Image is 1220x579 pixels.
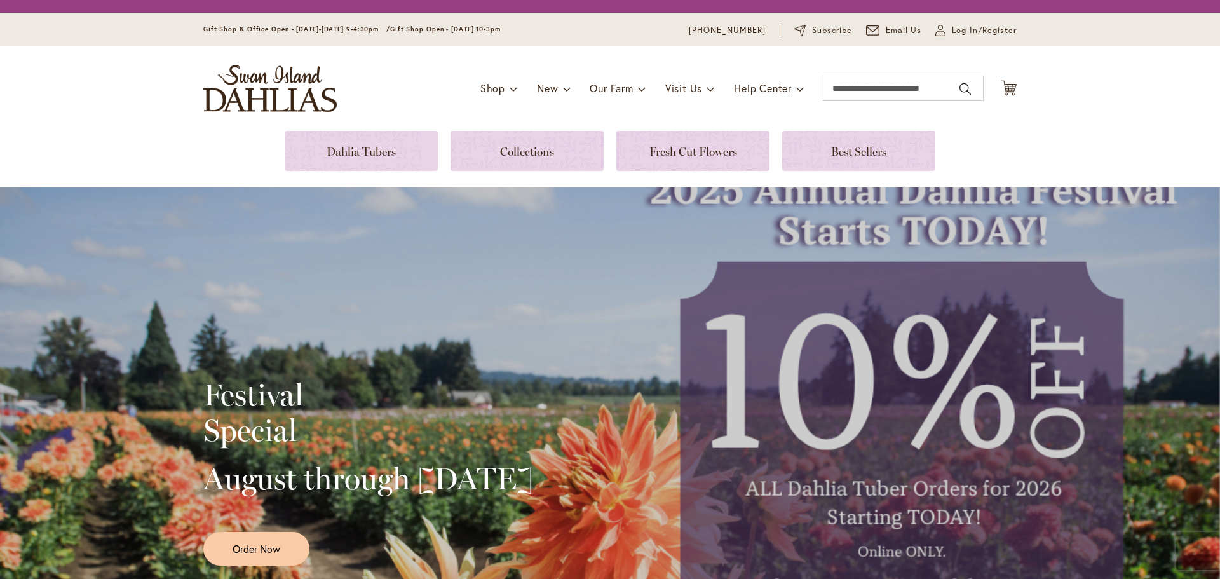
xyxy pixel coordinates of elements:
a: Email Us [866,24,922,37]
span: Shop [480,81,505,95]
a: Log In/Register [935,24,1017,37]
span: Order Now [233,542,280,556]
h2: August through [DATE] [203,461,533,496]
a: store logo [203,65,337,112]
h2: Festival Special [203,377,533,448]
span: Our Farm [590,81,633,95]
span: Gift Shop Open - [DATE] 10-3pm [390,25,501,33]
span: Email Us [886,24,922,37]
span: Help Center [734,81,792,95]
span: New [537,81,558,95]
a: Subscribe [794,24,852,37]
a: Order Now [203,532,309,566]
span: Subscribe [812,24,852,37]
span: Visit Us [665,81,702,95]
span: Log In/Register [952,24,1017,37]
span: Gift Shop & Office Open - [DATE]-[DATE] 9-4:30pm / [203,25,390,33]
a: [PHONE_NUMBER] [689,24,766,37]
button: Search [959,79,971,99]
